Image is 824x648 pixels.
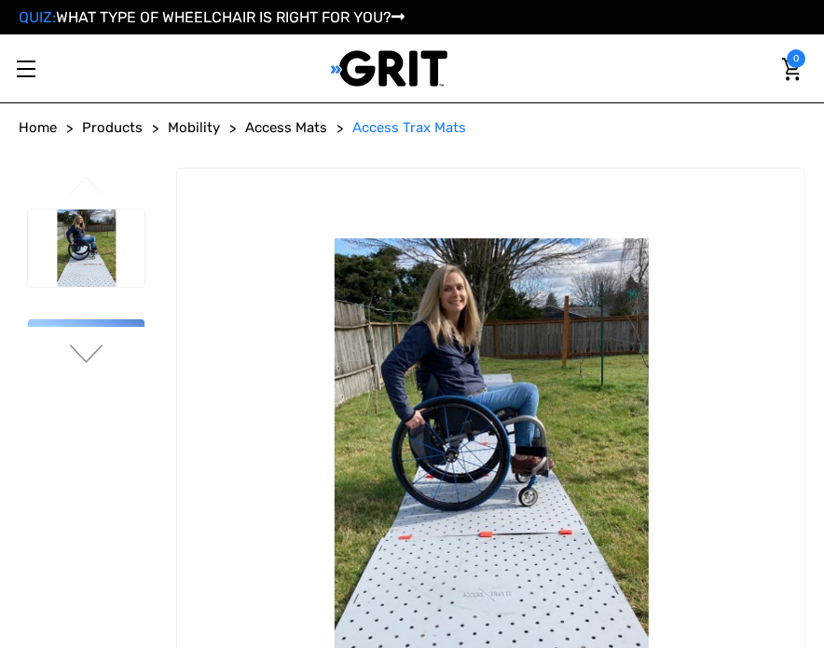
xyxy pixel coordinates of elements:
[787,49,805,68] span: 0
[28,319,144,398] img: Access Trax Mats
[82,119,143,136] span: Products
[19,117,805,139] nav: Breadcrumb
[782,58,801,81] img: Cart
[19,119,57,136] span: Home
[168,117,220,139] a: Mobility
[777,49,805,88] a: Cart with 0 items
[19,8,56,26] span: QUIZ:
[19,117,57,139] a: Home
[67,344,106,367] button: Go to slide 2 of 6
[28,209,144,288] img: Access Trax Mats
[352,119,466,136] span: Access Trax Mats
[245,119,327,136] span: Access Mats
[67,176,106,198] button: Go to slide 6 of 6
[168,119,220,136] span: Mobility
[331,49,447,88] img: GRIT All-Terrain Wheelchair and Mobility Equipment
[82,117,143,139] a: Products
[17,68,35,70] span: Toggle menu
[19,8,405,26] a: QUIZ:WHAT TYPE OF WHEELCHAIR IS RIGHT FOR YOU?
[352,117,466,139] a: Access Trax Mats
[245,117,327,139] a: Access Mats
